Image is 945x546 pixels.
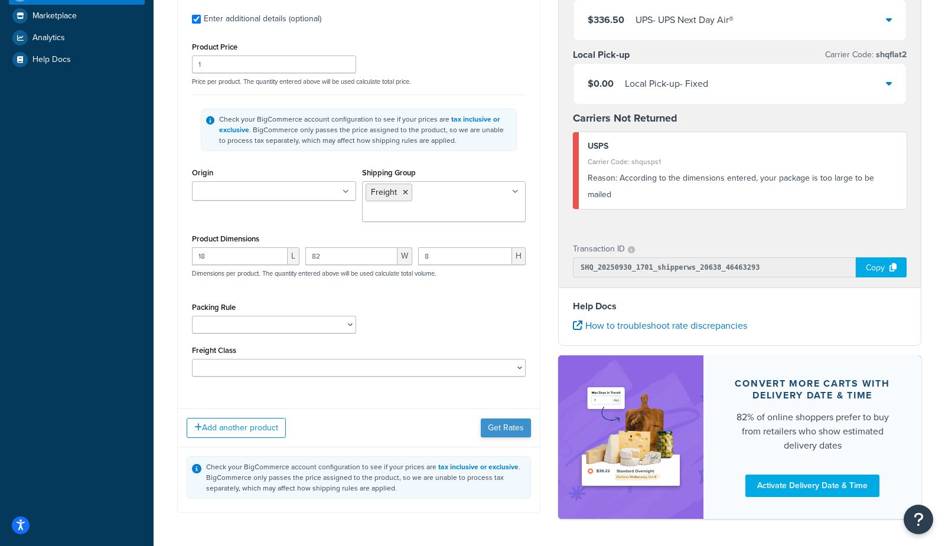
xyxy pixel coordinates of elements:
[573,49,630,61] h3: Local Pick-up
[874,48,907,61] span: shqflat2
[573,299,907,313] h4: Help Docs
[573,241,625,257] p: Transaction ID
[32,55,71,65] span: Help Docs
[636,12,734,28] div: UPS - UPS Next Day Air®
[204,11,321,27] div: Enter additional details (optional)
[588,77,614,90] span: $0.00
[481,419,531,437] button: Get Rates
[588,138,898,155] div: USPS
[219,114,511,146] div: Check your BigCommerce account configuration to see if your prices are . BigCommerce only passes ...
[438,462,519,472] a: tax inclusive or exclusive
[732,410,893,453] div: 82% of online shoppers prefer to buy from retailers who show estimated delivery dates
[192,346,236,355] label: Freight Class
[362,168,416,177] label: Shipping Group
[825,47,907,63] p: Carrier Code:
[588,153,898,170] div: Carrier Code: shqusps1
[206,462,526,493] div: Check your BigCommerce account configuration to see if your prices are . BigCommerce only passes ...
[397,247,412,265] span: W
[9,27,145,48] a: Analytics
[192,303,236,312] label: Packing Rule
[187,418,286,438] button: Add another product
[371,186,397,198] span: Freight
[512,247,526,265] span: H
[192,234,259,243] label: Product Dimensions
[856,257,907,277] div: Copy
[625,76,708,92] div: Local Pick-up - Fixed
[192,15,201,24] input: Enter additional details (optional)
[573,319,747,332] a: How to troubleshoot rate discrepancies
[189,269,436,277] p: Dimensions per product. The quantity entered above will be used calculate total volume.
[588,172,617,184] span: Reason:
[32,33,65,43] span: Analytics
[9,49,145,70] a: Help Docs
[9,5,145,27] a: Marketplace
[189,77,529,86] p: Price per product. The quantity entered above will be used calculate total price.
[745,475,879,497] a: Activate Delivery Date & Time
[588,13,624,27] span: $336.50
[576,373,686,501] img: feature-image-ddt-36eae7f7280da8017bfb280eaccd9c446f90b1fe08728e4019434db127062ab4.png
[732,378,893,401] div: Convert more carts with delivery date & time
[32,11,77,21] span: Marketplace
[288,247,299,265] span: L
[904,505,933,534] button: Open Resource Center
[192,168,213,177] label: Origin
[573,110,677,126] strong: Carriers Not Returned
[588,170,898,203] div: According to the dimensions entered, your package is too large to be mailed
[219,114,500,135] a: tax inclusive or exclusive
[192,42,237,51] label: Product Price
